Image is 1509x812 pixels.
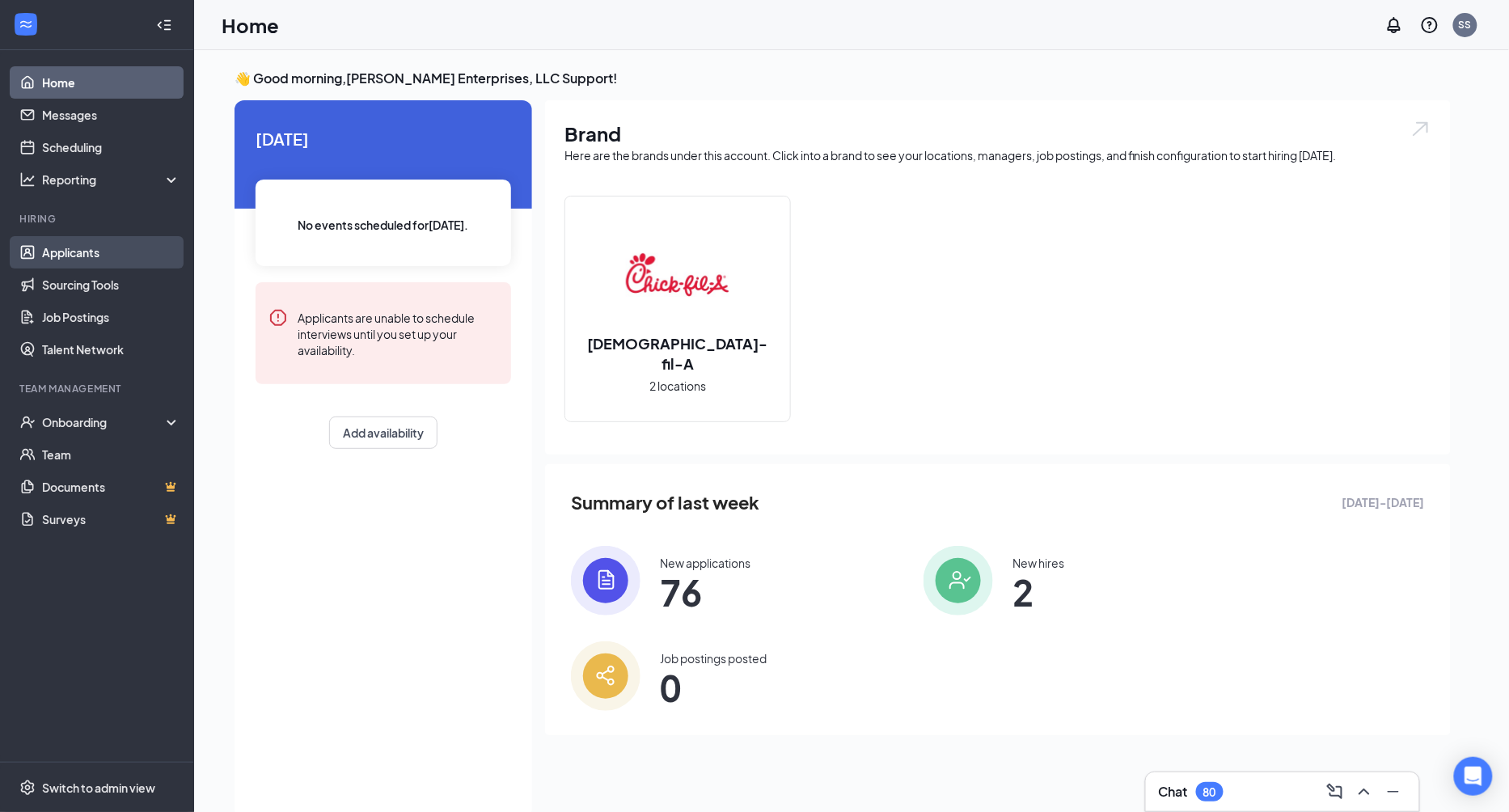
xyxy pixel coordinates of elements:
img: open.6027fd2a22e1237b5b06.svg [1410,120,1431,138]
img: icon [571,641,640,711]
h3: Chat [1159,783,1188,801]
span: 0 [660,673,767,702]
div: Reporting [42,171,181,188]
img: Chick-fil-A [626,223,729,327]
a: Sourcing Tools [42,269,180,301]
a: Team [42,438,180,471]
a: Scheduling [42,131,180,163]
h3: 👋 Good morning, [PERSON_NAME] Enterprises, LLC Support ! [235,70,1451,87]
span: 76 [660,577,750,607]
img: icon [571,546,640,615]
svg: ChevronUp [1355,782,1374,801]
div: Applicants are unable to schedule interviews until you set up your availability. [298,308,498,358]
h1: Home [222,11,279,39]
a: Messages [42,99,180,131]
button: Minimize [1380,779,1406,805]
div: 80 [1203,785,1216,799]
svg: Analysis [19,171,36,188]
div: Open Intercom Messenger [1454,757,1493,796]
svg: WorkstreamLogo [18,16,34,32]
svg: QuestionInfo [1420,15,1439,35]
div: Team Management [19,382,177,395]
a: Applicants [42,236,180,269]
h1: Brand [564,120,1431,147]
svg: Error [268,308,288,328]
svg: Settings [19,780,36,796]
button: ChevronUp [1351,779,1377,805]
div: Onboarding [42,414,167,430]
a: DocumentsCrown [42,471,180,503]
div: New applications [660,555,750,571]
div: Hiring [19,212,177,226]
span: [DATE] [256,126,511,151]
div: New hires [1012,555,1064,571]
svg: Notifications [1384,15,1404,35]
a: Job Postings [42,301,180,333]
svg: Collapse [156,17,172,33]
span: 2 locations [649,377,706,395]
a: SurveysCrown [42,503,180,535]
h2: [DEMOGRAPHIC_DATA]-fil-A [565,333,790,374]
span: Summary of last week [571,488,759,517]
button: Add availability [329,417,437,449]
svg: Minimize [1384,782,1403,801]
span: No events scheduled for [DATE] . [298,216,469,234]
span: [DATE] - [DATE] [1342,493,1425,511]
svg: UserCheck [19,414,36,430]
a: Home [42,66,180,99]
div: SS [1459,18,1472,32]
div: Here are the brands under this account. Click into a brand to see your locations, managers, job p... [564,147,1431,163]
div: Job postings posted [660,650,767,666]
svg: ComposeMessage [1325,782,1345,801]
span: 2 [1012,577,1064,607]
img: icon [924,546,993,615]
button: ComposeMessage [1322,779,1348,805]
div: Switch to admin view [42,780,155,796]
a: Talent Network [42,333,180,366]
